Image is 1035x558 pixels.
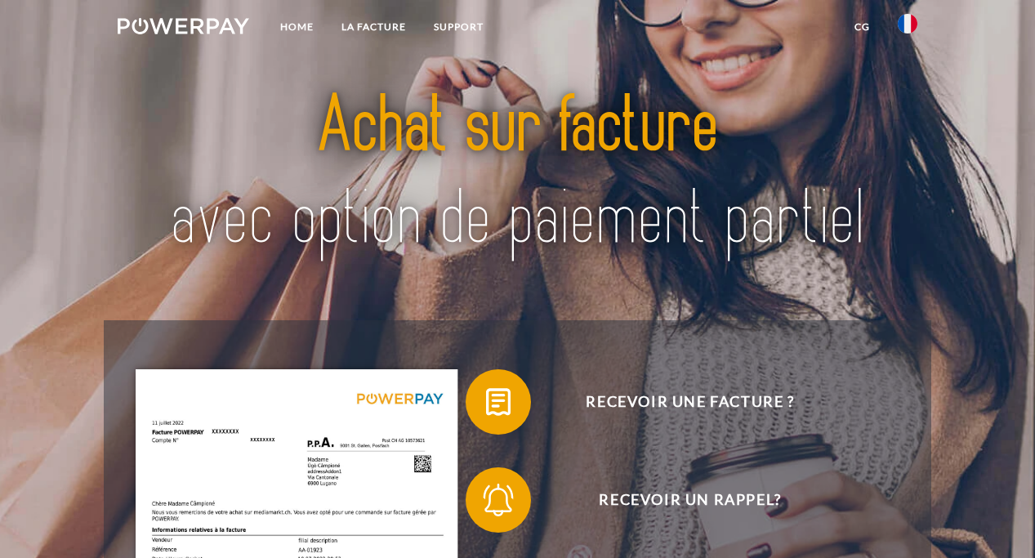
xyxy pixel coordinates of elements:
[157,56,878,291] img: title-powerpay_fr.svg
[490,467,890,533] span: Recevoir un rappel?
[898,14,917,33] img: fr
[466,467,890,533] button: Recevoir un rappel?
[328,12,420,42] a: LA FACTURE
[420,12,497,42] a: Support
[466,369,890,435] button: Recevoir une facture ?
[841,12,884,42] a: CG
[118,18,249,34] img: logo-powerpay-white.svg
[478,382,519,422] img: qb_bill.svg
[266,12,328,42] a: Home
[490,369,890,435] span: Recevoir une facture ?
[478,480,519,520] img: qb_bell.svg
